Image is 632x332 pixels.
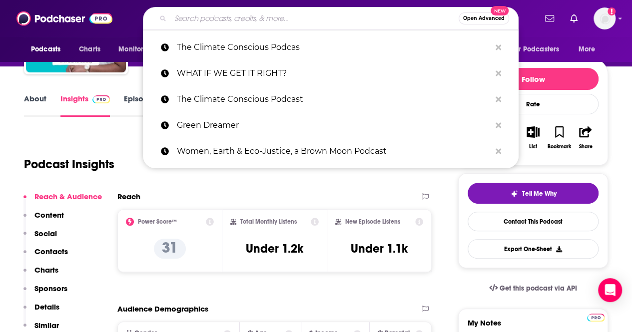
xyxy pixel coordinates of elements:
[587,312,605,322] a: Pro website
[118,42,154,56] span: Monitoring
[511,42,559,56] span: For Podcasters
[459,12,509,24] button: Open AdvancedNew
[143,60,519,86] a: WHAT IF WE GET IT RIGHT?
[23,302,59,321] button: Details
[79,42,100,56] span: Charts
[468,239,599,259] button: Export One-Sheet
[34,247,68,256] p: Contacts
[520,120,546,156] button: List
[143,112,519,138] a: Green Dreamer
[491,6,509,15] span: New
[177,112,491,138] p: Green Dreamer
[16,9,112,28] img: Podchaser - Follow, Share and Rate Podcasts
[177,34,491,60] p: The Climate Conscious Podcas
[246,241,303,256] h3: Under 1.2k
[143,86,519,112] a: The Climate Conscious Podcast
[546,120,572,156] button: Bookmark
[522,190,557,198] span: Tell Me Why
[468,183,599,204] button: tell me why sparkleTell Me Why
[23,229,57,247] button: Social
[594,7,616,29] img: User Profile
[468,68,599,90] button: Follow
[34,302,59,312] p: Details
[351,241,408,256] h3: Under 1.1k
[594,7,616,29] span: Logged in as hannahnewlon
[177,60,491,86] p: WHAT IF WE GET IT RIGHT?
[177,86,491,112] p: The Climate Conscious Podcast
[154,239,186,259] p: 31
[24,40,73,59] button: open menu
[608,7,616,15] svg: Add a profile image
[468,94,599,114] div: Rate
[541,10,558,27] a: Show notifications dropdown
[143,34,519,60] a: The Climate Conscious Podcas
[510,190,518,198] img: tell me why sparkle
[111,40,167,59] button: open menu
[143,138,519,164] a: Women, Earth & Eco-Justice, a Brown Moon Podcast
[124,94,170,117] a: Episodes111
[23,284,67,302] button: Sponsors
[23,210,64,229] button: Content
[72,40,106,59] a: Charts
[579,42,596,56] span: More
[587,314,605,322] img: Podchaser Pro
[594,7,616,29] button: Show profile menu
[579,144,592,150] div: Share
[34,192,102,201] p: Reach & Audience
[170,10,459,26] input: Search podcasts, credits, & more...
[23,265,58,284] button: Charts
[23,192,102,210] button: Reach & Audience
[31,42,60,56] span: Podcasts
[505,40,574,59] button: open menu
[177,138,491,164] p: Women, Earth & Eco-Justice, a Brown Moon Podcast
[34,284,67,293] p: Sponsors
[34,265,58,275] p: Charts
[92,95,110,103] img: Podchaser Pro
[598,278,622,302] div: Open Intercom Messenger
[34,321,59,330] p: Similar
[468,212,599,231] a: Contact This Podcast
[23,247,68,265] button: Contacts
[138,218,177,225] h2: Power Score™
[24,157,114,172] h1: Podcast Insights
[24,94,46,117] a: About
[143,7,519,30] div: Search podcasts, credits, & more...
[60,94,110,117] a: InsightsPodchaser Pro
[548,144,571,150] div: Bookmark
[529,144,537,150] div: List
[573,120,599,156] button: Share
[500,284,577,293] span: Get this podcast via API
[345,218,400,225] h2: New Episode Listens
[240,218,297,225] h2: Total Monthly Listens
[34,210,64,220] p: Content
[481,276,585,301] a: Get this podcast via API
[566,10,582,27] a: Show notifications dropdown
[34,229,57,238] p: Social
[463,16,505,21] span: Open Advanced
[117,304,208,314] h2: Audience Demographics
[117,192,140,201] h2: Reach
[572,40,608,59] button: open menu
